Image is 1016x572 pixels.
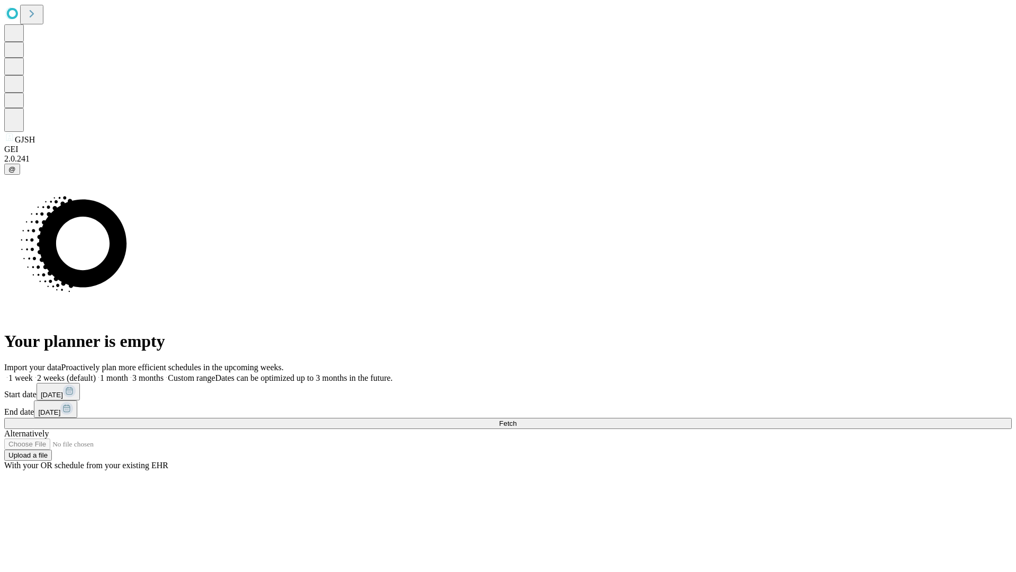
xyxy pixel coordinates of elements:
span: Import your data [4,363,61,372]
span: With your OR schedule from your existing EHR [4,461,168,470]
div: 2.0.241 [4,154,1012,164]
span: Fetch [499,419,516,427]
div: Start date [4,383,1012,400]
span: [DATE] [41,391,63,399]
span: 2 weeks (default) [37,373,96,382]
div: End date [4,400,1012,418]
button: Fetch [4,418,1012,429]
span: [DATE] [38,408,60,416]
span: @ [8,165,16,173]
span: Dates can be optimized up to 3 months in the future. [215,373,393,382]
h1: Your planner is empty [4,332,1012,351]
span: Proactively plan more efficient schedules in the upcoming weeks. [61,363,284,372]
span: 1 week [8,373,33,382]
div: GEI [4,145,1012,154]
button: [DATE] [37,383,80,400]
span: GJSH [15,135,35,144]
span: 3 months [132,373,164,382]
button: @ [4,164,20,175]
button: Upload a file [4,450,52,461]
span: Alternatively [4,429,49,438]
span: Custom range [168,373,215,382]
span: 1 month [100,373,128,382]
button: [DATE] [34,400,77,418]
